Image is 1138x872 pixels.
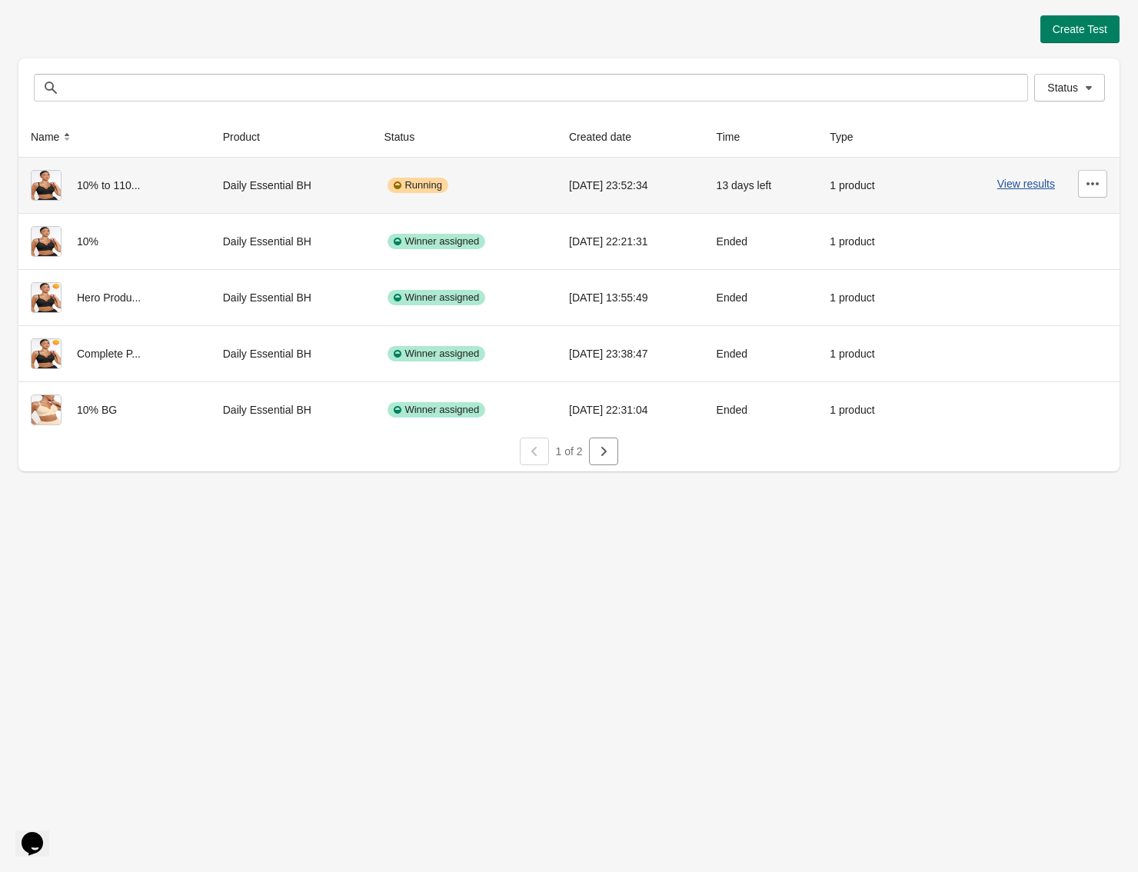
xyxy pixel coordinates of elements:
[388,346,485,361] div: Winner assigned
[830,226,904,257] div: 1 product
[997,178,1055,190] button: View results
[830,170,904,201] div: 1 product
[824,123,874,151] button: Type
[15,810,65,857] iframe: chat widget
[223,282,360,313] div: Daily Essential BH
[569,170,692,201] div: [DATE] 23:52:34
[569,226,692,257] div: [DATE] 22:21:31
[1047,82,1078,94] span: Status
[555,445,582,458] span: 1 of 2
[563,123,653,151] button: Created date
[569,338,692,369] div: [DATE] 23:38:47
[31,226,198,257] div: 10%
[569,282,692,313] div: [DATE] 13:55:49
[710,123,762,151] button: Time
[388,178,448,193] div: Running
[378,123,436,151] button: Status
[31,282,198,313] div: Hero Produ...
[830,394,904,425] div: 1 product
[717,394,806,425] div: Ended
[31,394,198,425] div: 10% BG
[717,338,806,369] div: Ended
[31,338,198,369] div: Complete P...
[223,338,360,369] div: Daily Essential BH
[1040,15,1120,43] button: Create Test
[1053,23,1107,35] span: Create Test
[388,402,485,418] div: Winner assigned
[830,282,904,313] div: 1 product
[830,338,904,369] div: 1 product
[388,290,485,305] div: Winner assigned
[388,234,485,249] div: Winner assigned
[223,170,360,201] div: Daily Essential BH
[717,170,806,201] div: 13 days left
[717,226,806,257] div: Ended
[717,282,806,313] div: Ended
[31,170,198,201] div: 10% to 110...
[569,394,692,425] div: [DATE] 22:31:04
[223,394,360,425] div: Daily Essential BH
[1034,74,1105,102] button: Status
[223,226,360,257] div: Daily Essential BH
[217,123,281,151] button: Product
[25,123,81,151] button: Name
